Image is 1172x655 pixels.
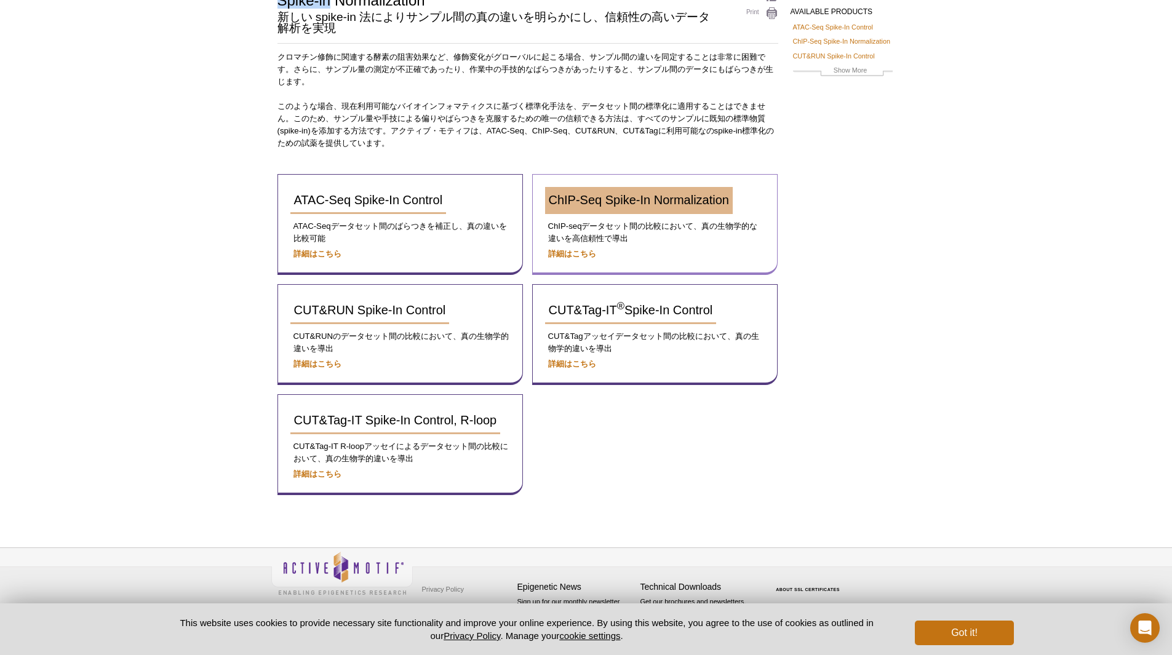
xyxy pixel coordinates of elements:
[793,50,875,62] a: CUT&RUN Spike-In Control
[793,65,893,79] a: Show More
[559,630,620,641] button: cookie settings
[793,22,873,33] a: ATAC-Seq Spike-In Control
[294,413,497,427] span: CUT&Tag-IT Spike-In Control, R-loop
[732,7,778,20] a: Print
[277,12,720,34] h2: 新しい spike-in 法によりサンプル間の真の違いを明らかにし、信頼性の高いデータ解析を実現
[776,587,840,592] a: ABOUT SSL CERTIFICATES
[545,220,765,245] p: ChIP-seqデータセット間の比較において、真の生物学的な違いを高信頼性で導出
[549,303,713,317] span: CUT&Tag-IT Spike-In Control
[517,597,634,638] p: Sign up for our monthly newsletter highlighting recent publications in the field of epigenetics.
[640,597,757,628] p: Get our brochures and newsletters, or request them by mail.
[294,193,443,207] span: ATAC-Seq Spike-In Control
[293,249,341,258] a: 詳細はこちら
[277,100,778,149] p: このような場合、現在利用可能なバイオインフォマティクスに基づく標準化手法を、データセット間の標準化に適用することはできません。このため、サンプル量や手技による偏りやばらつきを克服するための唯一の...
[763,570,856,597] table: Click to Verify - This site chose Symantec SSL for secure e-commerce and confidential communicati...
[545,187,733,214] a: ChIP-Seq Spike-In Normalization
[1130,613,1160,643] div: Open Intercom Messenger
[293,469,341,478] a: 詳細はこちら
[419,580,467,598] a: Privacy Policy
[517,582,634,592] h4: Epigenetic News
[290,220,510,245] p: ATAC-Seqデータセット間のばらつきを補正し、真の違いを比較可能
[793,36,890,47] a: ChIP-Seq Spike-In Normalization
[444,630,500,641] a: Privacy Policy
[159,616,895,642] p: This website uses cookies to provide necessary site functionality and improve your online experie...
[293,359,341,368] a: 詳細はこちら
[271,548,413,598] img: Active Motif,
[545,297,717,324] a: CUT&Tag-IT®Spike-In Control
[290,330,510,355] p: CUT&RUNのデータセット間の比較において、真の生物学的違いを導出
[290,297,450,324] a: CUT&RUN Spike-In Control
[277,51,778,88] p: クロマチン修飾に関連する酵素の阻害効果など、修飾変化がグローバルに起こる場合、サンプル間の違いを同定することは非常に困難です。さらに、サンプル量の測定が不正確であったり、作業中の手技的なばらつき...
[290,187,447,214] a: ATAC-Seq Spike-In Control
[290,407,501,434] a: CUT&Tag-IT Spike-In Control, R-loop
[290,440,510,465] p: CUT&Tag-IT R-loopアッセイによるデータセット間の比較において、真の生物学的違いを導出
[915,621,1013,645] button: Got it!
[548,249,596,258] a: 詳細はこちら
[549,193,729,207] span: ChIP-Seq Spike-In Normalization
[294,303,446,317] span: CUT&RUN Spike-In Control
[617,301,624,312] sup: ®
[548,359,596,368] a: 詳細はこちら
[419,598,484,617] a: Terms & Conditions
[545,330,765,355] p: CUT&Tagアッセイデータセット間の比較において、真の生物学的違いを導出
[640,582,757,592] h4: Technical Downloads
